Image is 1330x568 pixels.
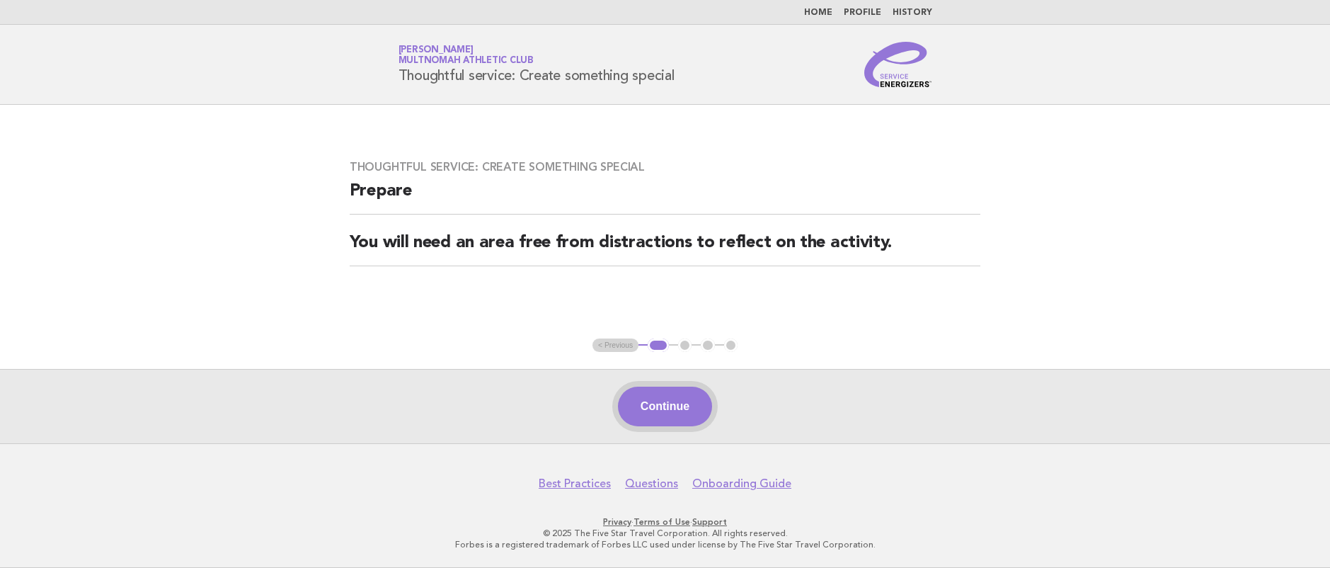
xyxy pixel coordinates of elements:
[399,46,675,83] h1: Thoughtful service: Create something special
[692,477,791,491] a: Onboarding Guide
[844,8,881,17] a: Profile
[232,516,1099,528] p: · ·
[692,517,727,527] a: Support
[618,387,712,426] button: Continue
[893,8,932,17] a: History
[350,160,981,174] h3: Thoughtful service: Create something special
[232,539,1099,550] p: Forbes is a registered trademark of Forbes LLC used under license by The Five Star Travel Corpora...
[804,8,832,17] a: Home
[350,232,981,266] h2: You will need an area free from distractions to reflect on the activity.
[399,45,534,65] a: [PERSON_NAME]Multnomah Athletic Club
[625,477,678,491] a: Questions
[399,57,534,66] span: Multnomah Athletic Club
[232,528,1099,539] p: © 2025 The Five Star Travel Corporation. All rights reserved.
[539,477,611,491] a: Best Practices
[634,517,690,527] a: Terms of Use
[864,42,932,87] img: Service Energizers
[648,339,668,353] button: 1
[603,517,631,527] a: Privacy
[350,180,981,215] h2: Prepare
